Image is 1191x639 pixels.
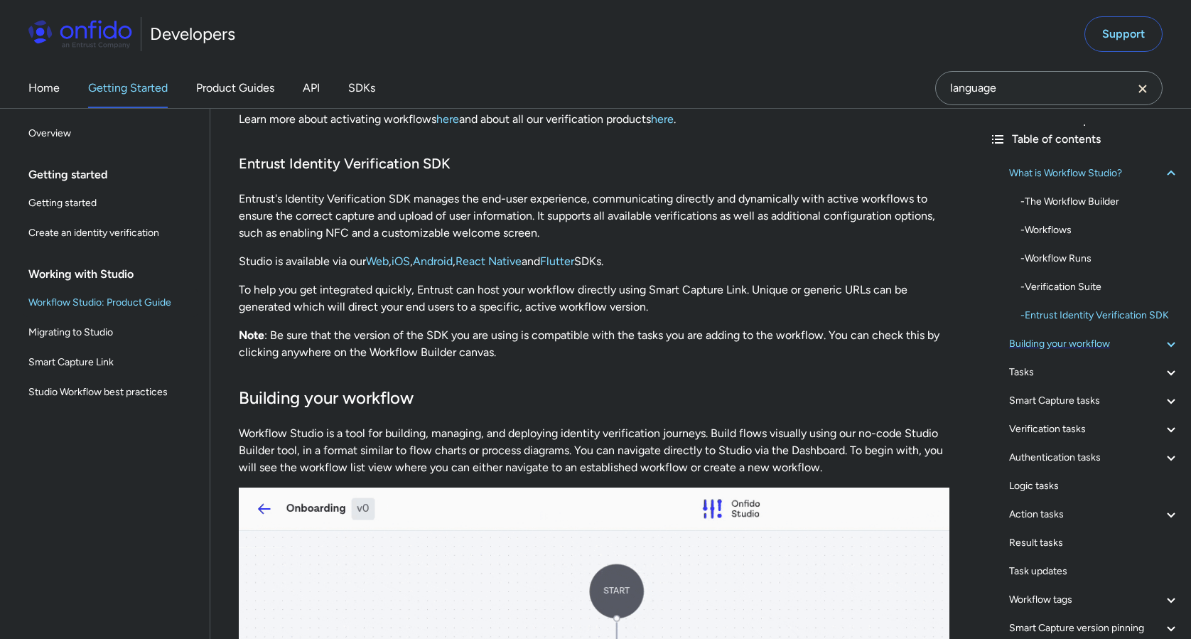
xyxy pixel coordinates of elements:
[1009,591,1180,608] a: Workflow tags
[239,387,949,411] h2: Building your workflow
[1020,222,1180,239] a: -Workflows
[239,253,949,270] p: Studio is available via our , , , and SDKs.
[239,190,949,242] p: Entrust's Identity Verification SDK manages the end-user experience, communicating directly and d...
[28,354,193,371] span: Smart Capture Link
[23,219,198,247] a: Create an identity verification
[196,68,274,108] a: Product Guides
[28,294,193,311] span: Workflow Studio: Product Guide
[540,254,574,268] a: Flutter
[28,225,193,242] span: Create an identity verification
[1009,364,1180,381] a: Tasks
[1020,193,1180,210] div: - The Workflow Builder
[303,68,320,108] a: API
[392,254,410,268] a: iOS
[1020,307,1180,324] div: - Entrust Identity Verification SDK
[1009,506,1180,523] a: Action tasks
[28,161,204,189] div: Getting started
[1020,279,1180,296] div: - Verification Suite
[1134,80,1151,97] svg: Clear search field button
[88,68,168,108] a: Getting Started
[23,189,198,218] a: Getting started
[28,195,193,212] span: Getting started
[1020,307,1180,324] a: -Entrust Identity Verification SDK
[1009,392,1180,409] a: Smart Capture tasks
[456,254,522,268] a: React Native
[1009,335,1180,353] a: Building your workflow
[23,119,198,148] a: Overview
[1020,222,1180,239] div: - Workflows
[239,425,949,476] p: Workflow Studio is a tool for building, managing, and deploying identity verification journeys. B...
[1009,563,1180,580] a: Task updates
[239,111,949,128] p: Learn more about activating workflows and about all our verification products .
[23,289,198,317] a: Workflow Studio: Product Guide
[23,348,198,377] a: Smart Capture Link
[239,281,949,316] p: To help you get integrated quickly, Entrust can host your workflow directly using Smart Capture L...
[1009,620,1180,637] a: Smart Capture version pinning
[1020,250,1180,267] a: -Workflow Runs
[23,318,198,347] a: Migrating to Studio
[1009,449,1180,466] a: Authentication tasks
[366,254,389,268] a: Web
[239,154,949,176] h3: Entrust Identity Verification SDK
[989,131,1180,148] div: Table of contents
[150,23,235,45] h1: Developers
[239,328,264,342] strong: Note
[1009,535,1180,552] a: Result tasks
[239,327,949,361] p: : Be sure that the version of the SDK you are using is compatible with the tasks you are adding t...
[28,68,60,108] a: Home
[28,260,204,289] div: Working with Studio
[1020,250,1180,267] div: - Workflow Runs
[1009,421,1180,438] a: Verification tasks
[23,378,198,407] a: Studio Workflow best practices
[436,112,459,126] a: here
[28,324,193,341] span: Migrating to Studio
[28,20,132,48] img: Onfido Logo
[348,68,375,108] a: SDKs
[1020,193,1180,210] a: -The Workflow Builder
[651,112,674,126] a: here
[28,384,193,401] span: Studio Workflow best practices
[413,254,453,268] a: Android
[1084,16,1163,52] a: Support
[935,71,1163,105] input: Onfido search input field
[28,125,193,142] span: Overview
[1009,478,1180,495] a: Logic tasks
[1009,165,1180,182] a: What is Workflow Studio?
[1020,279,1180,296] a: -Verification Suite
